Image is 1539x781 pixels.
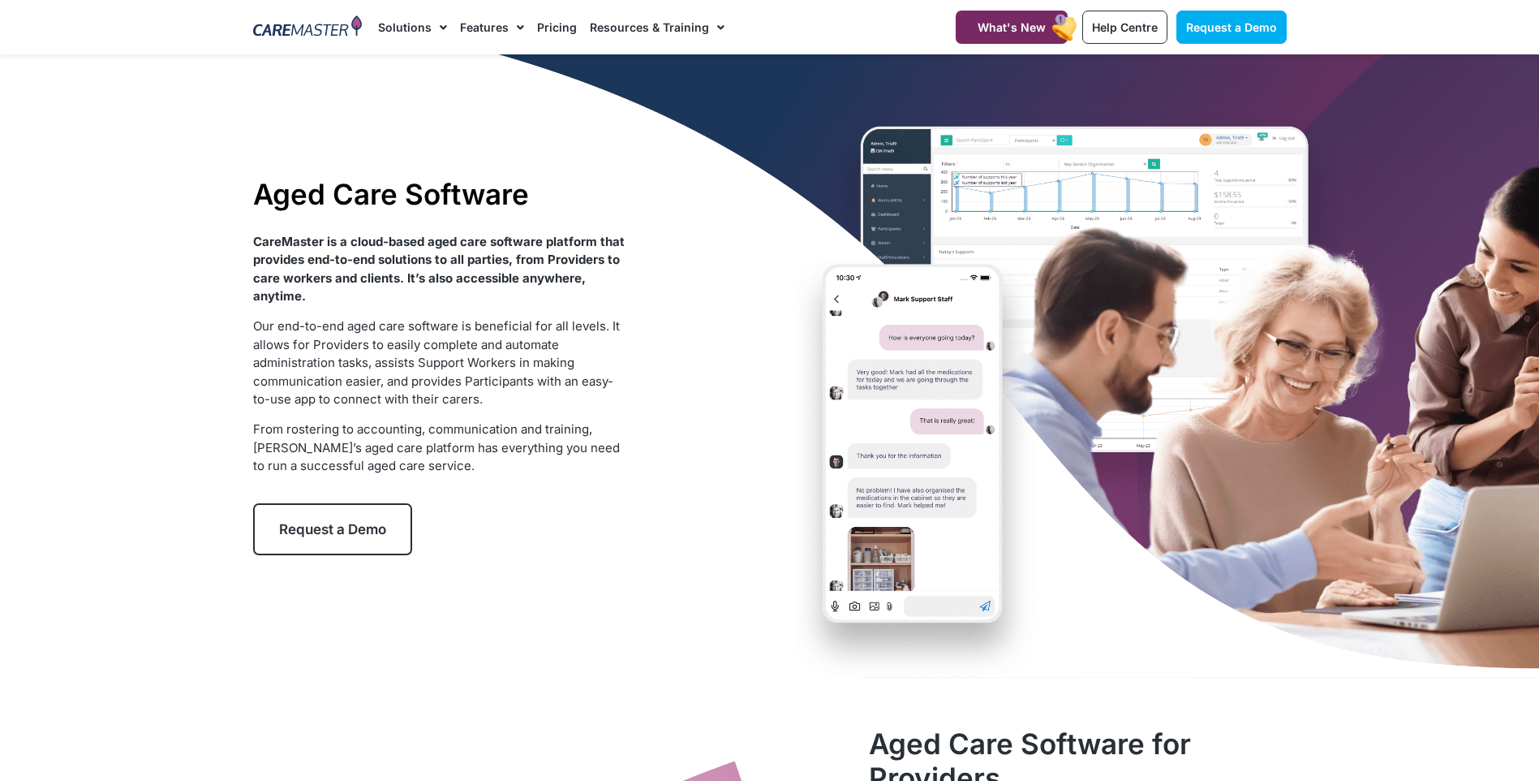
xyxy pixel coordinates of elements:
strong: CareMaster is a cloud-based aged care software platform that provides end-to-end solutions to all... [253,234,625,304]
a: What's New [956,11,1068,44]
span: Request a Demo [279,521,386,537]
span: From rostering to accounting, communication and training, [PERSON_NAME]’s aged care platform has ... [253,421,620,473]
span: Request a Demo [1186,20,1277,34]
a: Help Centre [1082,11,1167,44]
span: What's New [978,20,1046,34]
h1: Aged Care Software [253,177,625,211]
img: CareMaster Logo [253,15,363,40]
span: Our end-to-end aged care software is beneficial for all levels. It allows for Providers to easily... [253,318,620,407]
a: Request a Demo [1176,11,1287,44]
span: Help Centre [1092,20,1158,34]
a: Request a Demo [253,503,412,555]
